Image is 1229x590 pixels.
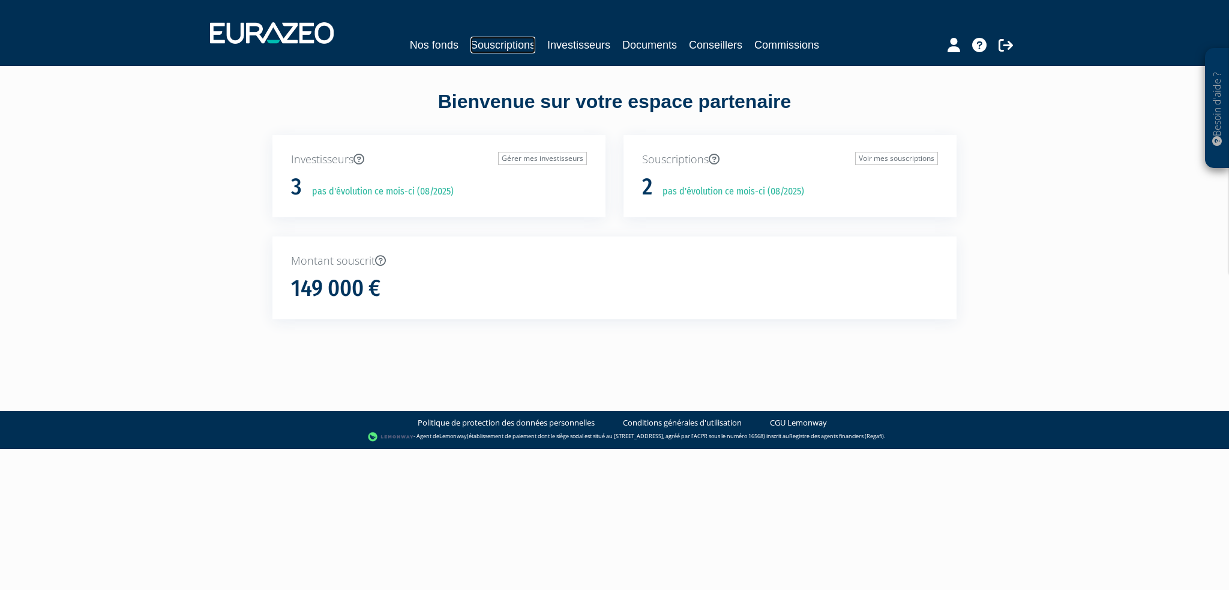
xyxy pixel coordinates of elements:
[439,432,467,440] a: Lemonway
[642,175,652,200] h1: 2
[642,152,938,167] p: Souscriptions
[291,152,587,167] p: Investisseurs
[1210,55,1224,163] p: Besoin d'aide ?
[291,253,938,269] p: Montant souscrit
[770,417,827,429] a: CGU Lemonway
[263,88,966,135] div: Bienvenue sur votre espace partenaire
[689,37,742,53] a: Conseillers
[368,431,414,443] img: logo-lemonway.png
[855,152,938,165] a: Voir mes souscriptions
[623,417,742,429] a: Conditions générales d'utilisation
[210,22,334,44] img: 1732889491-logotype_eurazeo_blanc_rvb.png
[789,432,884,440] a: Registre des agents financiers (Regafi)
[410,37,458,53] a: Nos fonds
[547,37,610,53] a: Investisseurs
[470,37,535,53] a: Souscriptions
[12,431,1217,443] div: - Agent de (établissement de paiement dont le siège social est situé au [STREET_ADDRESS], agréé p...
[654,185,804,199] p: pas d'évolution ce mois-ci (08/2025)
[418,417,595,429] a: Politique de protection des données personnelles
[754,37,819,53] a: Commissions
[498,152,587,165] a: Gérer mes investisseurs
[291,175,302,200] h1: 3
[291,276,380,301] h1: 149 000 €
[622,37,677,53] a: Documents
[304,185,454,199] p: pas d'évolution ce mois-ci (08/2025)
